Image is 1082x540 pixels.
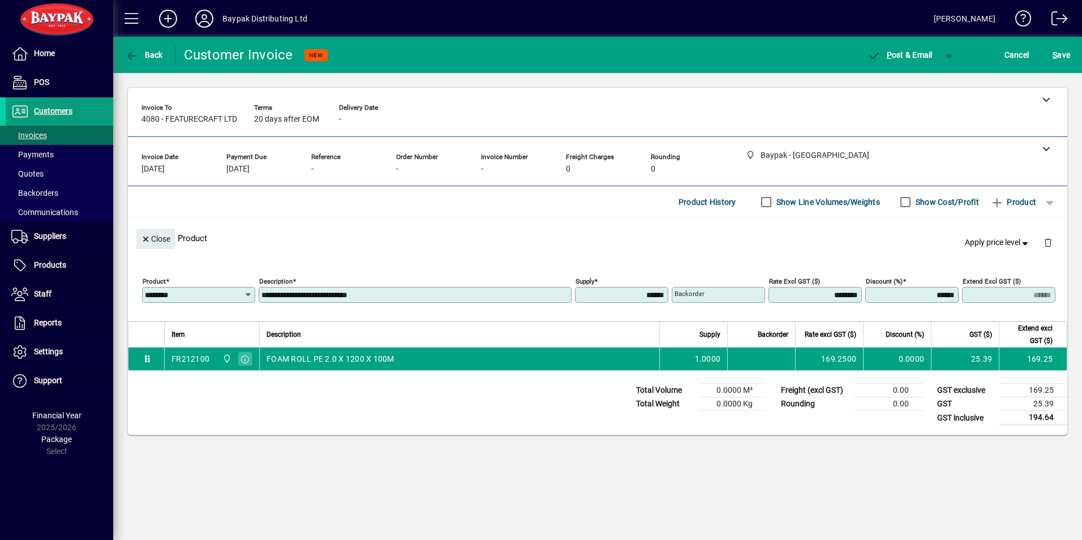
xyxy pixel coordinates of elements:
button: Cancel [1002,45,1032,65]
span: Backorders [11,188,58,198]
span: Extend excl GST ($) [1006,322,1053,347]
span: Reports [34,318,62,327]
div: Baypak Distributing Ltd [222,10,307,28]
button: Delete [1034,229,1062,256]
a: Reports [6,309,113,337]
div: Customer Invoice [184,46,293,64]
td: Total Volume [630,384,698,397]
span: Suppliers [34,232,66,241]
span: Product History [679,193,736,211]
td: 194.64 [999,411,1067,425]
span: Customers [34,106,72,115]
span: Settings [34,347,63,356]
mat-label: Extend excl GST ($) [963,277,1021,285]
button: Post & Email [861,45,938,65]
td: 0.00 [855,384,922,397]
span: S [1053,50,1057,59]
span: Products [34,260,66,269]
span: - [396,165,398,174]
a: Settings [6,338,113,366]
span: 1.0000 [695,353,721,365]
span: Supply [699,328,720,341]
td: Total Weight [630,397,698,411]
span: - [481,165,483,174]
div: Product [128,217,1067,259]
td: 0.0000 [863,348,931,370]
button: Back [122,45,166,65]
span: Item [171,328,185,341]
a: Backorders [6,183,113,203]
a: Quotes [6,164,113,183]
span: ost & Email [867,50,933,59]
span: Close [141,230,170,248]
span: 0 [566,165,570,174]
span: Rate excl GST ($) [805,328,856,341]
a: Staff [6,280,113,308]
td: 0.0000 Kg [698,397,766,411]
mat-label: Description [259,277,293,285]
button: Save [1050,45,1073,65]
span: Description [267,328,301,341]
button: Add [150,8,186,29]
span: Home [34,49,55,58]
td: 169.25 [999,348,1067,370]
span: Communications [11,208,78,217]
span: Staff [34,289,51,298]
a: Knowledge Base [1007,2,1032,39]
td: 169.25 [999,384,1067,397]
span: Backorder [758,328,788,341]
mat-label: Backorder [675,290,705,298]
a: Support [6,367,113,395]
a: POS [6,68,113,97]
app-page-header-button: Back [113,45,175,65]
span: ave [1053,46,1070,64]
app-page-header-button: Delete [1034,237,1062,247]
span: POS [34,78,49,87]
mat-label: Rate excl GST ($) [769,277,820,285]
span: Payments [11,150,54,159]
span: Package [41,435,72,444]
td: Rounding [775,397,855,411]
span: Back [125,50,163,59]
span: Support [34,376,62,385]
td: 25.39 [999,397,1067,411]
a: Payments [6,145,113,164]
a: Suppliers [6,222,113,251]
span: Baypak - Onekawa [220,353,233,365]
span: 20 days after EOM [254,115,319,124]
span: Discount (%) [886,328,924,341]
td: 0.0000 M³ [698,384,766,397]
span: P [887,50,892,59]
span: Cancel [1004,46,1029,64]
span: - [339,115,341,124]
label: Show Cost/Profit [913,196,979,208]
td: GST inclusive [931,411,999,425]
span: 0 [651,165,655,174]
span: GST ($) [969,328,992,341]
mat-label: Product [143,277,166,285]
div: [PERSON_NAME] [934,10,995,28]
a: Logout [1043,2,1068,39]
span: 4080 - FEATURECRAFT LTD [141,115,237,124]
button: Profile [186,8,222,29]
td: Freight (excl GST) [775,384,855,397]
a: Home [6,40,113,68]
span: NEW [309,52,323,59]
span: [DATE] [141,165,165,174]
label: Show Line Volumes/Weights [774,196,880,208]
a: Invoices [6,126,113,145]
button: Product [985,192,1042,212]
span: Invoices [11,131,47,140]
app-page-header-button: Close [134,233,178,243]
button: Close [136,229,175,249]
button: Product History [674,192,741,212]
span: Product [990,193,1036,211]
span: - [311,165,314,174]
td: 25.39 [931,348,999,370]
span: [DATE] [226,165,250,174]
mat-label: Supply [576,277,594,285]
td: GST exclusive [931,384,999,397]
div: FR212100 [171,353,209,365]
div: 169.2500 [802,353,856,365]
td: 0.00 [855,397,922,411]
